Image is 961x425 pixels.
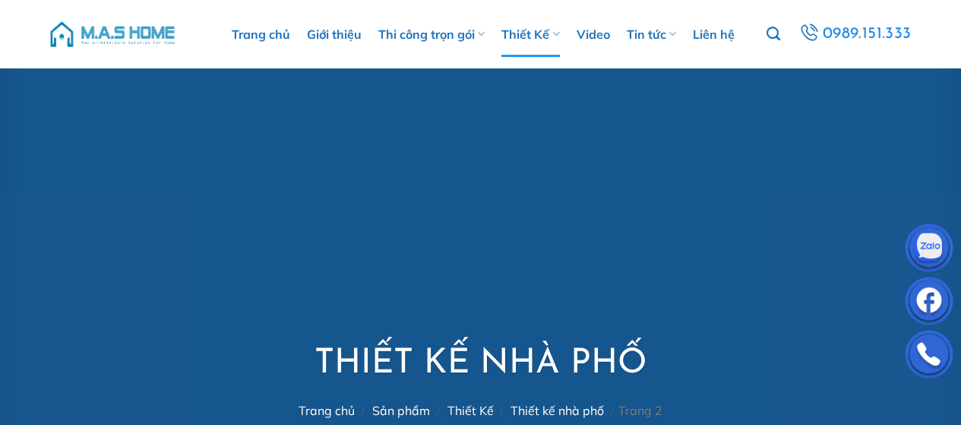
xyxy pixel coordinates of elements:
a: 0989.151.333 [797,21,913,48]
a: Tìm kiếm [767,18,780,50]
a: Thiết kế nhà phố [511,403,604,418]
img: Zalo [906,227,952,273]
a: Video [577,11,610,57]
a: Thi công trọn gói [378,11,485,57]
a: Thiết Kế [501,11,559,57]
a: Liên hệ [693,11,735,57]
a: Thiết Kế [447,403,494,418]
span: / [611,403,615,418]
a: Trang chủ [232,11,290,57]
a: Giới thiệu [307,11,362,57]
nav: Trang 2 [299,404,662,418]
img: Phone [906,334,952,379]
span: / [500,403,504,418]
span: / [437,403,441,418]
span: / [362,403,365,418]
a: Sản phẩm [372,403,430,418]
span: 0989.151.333 [823,21,912,47]
img: M.A.S HOME – Tổng Thầu Thiết Kế Và Xây Nhà Trọn Gói [48,11,177,57]
h1: Thiết kế nhà phố [299,342,662,387]
a: Tin tức [627,11,676,57]
img: Facebook [906,281,952,326]
a: Trang chủ [299,403,355,418]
